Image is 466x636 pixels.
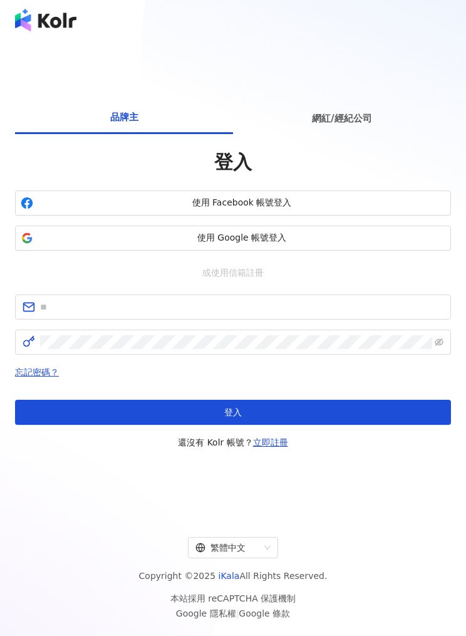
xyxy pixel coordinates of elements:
span: 使用 Google 帳號登入 [38,232,445,244]
img: logo [15,9,76,31]
span: eye-invisible [435,338,443,347]
span: 或使用信箱註冊 [194,266,272,279]
a: Google 條款 [239,608,290,618]
a: Google 隱私權 [176,608,236,618]
button: 使用 Google 帳號登入 [15,226,451,251]
button: 登入 [15,400,451,425]
span: | [236,608,239,618]
a: 立即註冊 [253,437,288,447]
span: 使用 Facebook 帳號登入 [38,197,445,209]
span: 品牌主 [110,110,138,125]
a: iKala [219,571,240,581]
div: 繁體中文 [195,538,259,558]
span: 登入 [224,407,242,417]
button: 使用 Facebook 帳號登入 [15,190,451,216]
span: 本站採用 reCAPTCHA 保護機制 [170,591,296,621]
a: 忘記密碼？ [15,367,59,377]
span: Copyright © 2025 All Rights Reserved. [139,568,328,583]
span: 登入 [214,151,252,173]
span: 網紅/經紀公司 [312,111,371,126]
span: 還沒有 Kolr 帳號？ [178,435,288,450]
